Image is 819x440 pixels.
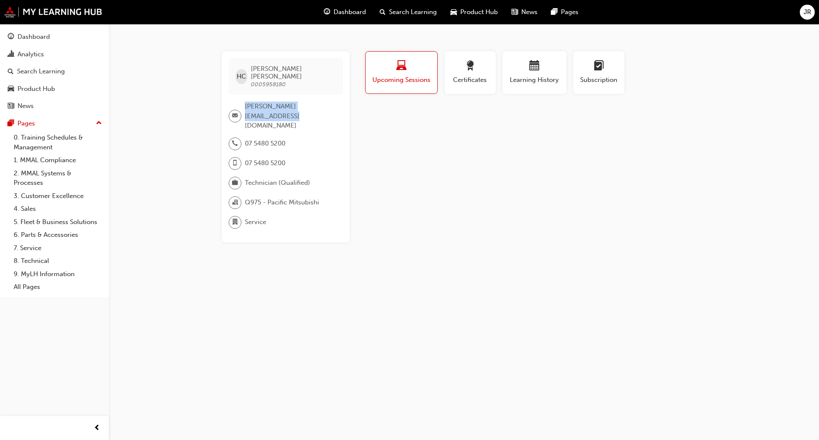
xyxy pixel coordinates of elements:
span: 07 5480 5200 [245,139,285,149]
a: search-iconSearch Learning [373,3,444,21]
a: 6. Parts & Accessories [10,228,105,242]
a: pages-iconPages [544,3,585,21]
a: Product Hub [3,81,105,97]
button: Pages [3,116,105,131]
span: Pages [561,7,578,17]
button: JR [800,5,815,20]
span: guage-icon [324,7,330,17]
span: Service [245,217,266,227]
span: Subscription [580,75,618,85]
span: Technician (Qualified) [245,178,310,188]
span: award-icon [465,61,475,72]
span: Product Hub [460,7,498,17]
a: 9. MyLH Information [10,268,105,281]
a: news-iconNews [505,3,544,21]
span: mobile-icon [232,158,238,169]
span: chart-icon [8,51,14,58]
div: News [17,101,34,111]
span: briefcase-icon [232,178,238,189]
span: car-icon [8,85,14,93]
a: 4. Sales [10,202,105,216]
span: 0005958180 [251,81,286,88]
span: search-icon [8,68,14,76]
span: Q975 - Pacific Mitsubishi [245,198,319,207]
a: 2. MMAL Systems & Processes [10,167,105,189]
button: Subscription [573,51,624,94]
span: Upcoming Sessions [372,75,431,85]
a: All Pages [10,280,105,294]
span: up-icon [96,118,102,129]
a: Dashboard [3,29,105,45]
a: 5. Fleet & Business Solutions [10,216,105,229]
span: Search Learning [389,7,437,17]
div: Product Hub [17,84,55,94]
span: pages-icon [551,7,558,17]
span: [PERSON_NAME] [PERSON_NAME] [251,65,336,80]
div: Analytics [17,50,44,59]
div: Search Learning [17,67,65,76]
a: 0. Training Schedules & Management [10,131,105,154]
span: calendar-icon [529,61,540,72]
span: prev-icon [94,423,100,434]
span: learningplan-icon [594,61,604,72]
span: JR [804,7,811,17]
a: Analytics [3,47,105,62]
span: phone-icon [232,138,238,149]
span: Learning History [509,75,560,85]
a: 1. MMAL Compliance [10,154,105,167]
span: car-icon [450,7,457,17]
a: 8. Technical [10,254,105,268]
span: HC [237,72,246,82]
a: guage-iconDashboard [317,3,373,21]
span: News [521,7,537,17]
span: Dashboard [334,7,366,17]
span: laptop-icon [396,61,407,72]
button: Upcoming Sessions [365,51,438,94]
a: News [3,98,105,114]
a: 3. Customer Excellence [10,189,105,203]
span: organisation-icon [232,197,238,208]
div: Dashboard [17,32,50,42]
a: Search Learning [3,64,105,79]
button: Certificates [444,51,496,94]
img: mmal [4,6,102,17]
button: DashboardAnalyticsSearch LearningProduct HubNews [3,27,105,116]
a: 7. Service [10,242,105,255]
span: email-icon [232,111,238,122]
span: search-icon [380,7,386,17]
span: news-icon [8,102,14,110]
span: 07 5480 5200 [245,158,285,168]
button: Learning History [502,51,566,94]
span: guage-icon [8,33,14,41]
div: Pages [17,119,35,128]
span: department-icon [232,217,238,228]
span: news-icon [511,7,518,17]
span: pages-icon [8,120,14,128]
span: [PERSON_NAME][EMAIL_ADDRESS][DOMAIN_NAME] [245,102,336,131]
span: Certificates [451,75,489,85]
a: car-iconProduct Hub [444,3,505,21]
